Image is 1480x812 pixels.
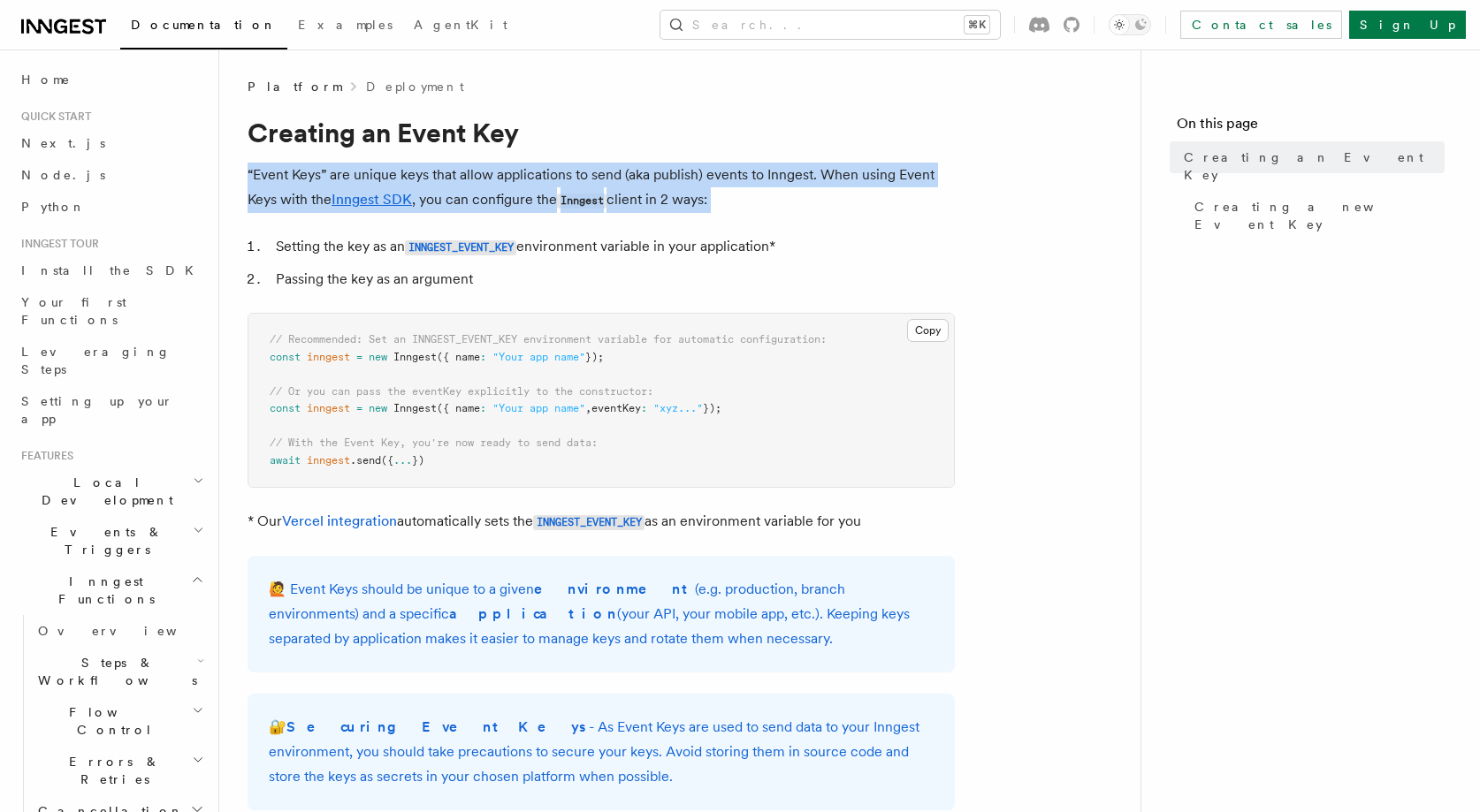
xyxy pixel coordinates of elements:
[270,402,301,414] span: const
[1177,141,1445,191] a: Creating an Event Key
[653,402,703,414] span: "xyz..."
[31,746,208,795] button: Errors & Retries
[14,254,208,286] a: Install the SDK
[21,263,204,277] span: Install the SDK
[248,78,341,95] span: Platform
[307,454,350,467] span: inngest
[14,516,208,565] button: Events & Triggers
[1109,14,1151,35] button: Toggle dark mode
[270,436,598,449] span: // With the Event Key, you're now ready to send data:
[332,191,412,208] a: Inngest SDK
[356,402,362,414] span: =
[1187,191,1445,240] a: Creating a new Event Key
[533,515,645,530] code: INNGEST_EVENT_KEY
[1349,11,1466,39] a: Sign Up
[14,474,193,509] span: Local Development
[31,753,192,788] span: Errors & Retries
[31,654,197,689] span: Steps & Workflows
[366,78,464,95] a: Deployment
[480,402,486,414] span: :
[591,402,641,414] span: eventKey
[14,449,73,463] span: Features
[21,136,105,150] span: Next.js
[14,110,91,124] span: Quick start
[270,454,301,467] span: await
[585,402,591,414] span: ,
[269,577,934,651] p: 🙋 Event Keys should be unique to a given (e.g. production, branch environments) and a specific (y...
[38,624,220,638] span: Overview
[248,509,955,535] p: * Our automatically sets the as an environment variable for you
[14,467,208,516] button: Local Development
[21,168,105,182] span: Node.js
[21,345,171,376] span: Leveraging Steps
[480,351,486,363] span: :
[393,454,412,467] span: ...
[907,319,949,342] button: Copy
[492,402,585,414] span: "Your app name"
[492,351,585,363] span: "Your app name"
[282,512,397,529] a: Vercel integration
[369,402,387,414] span: new
[369,351,387,363] span: new
[437,351,480,363] span: ({ name
[270,351,301,363] span: const
[557,194,606,209] code: Inngest
[298,18,393,32] span: Examples
[14,127,208,159] a: Next.js
[21,71,71,88] span: Home
[393,351,437,363] span: Inngest
[403,5,518,48] a: AgentKit
[21,394,173,426] span: Setting up your app
[641,402,647,414] span: :
[965,16,989,34] kbd: ⌘K
[270,385,653,398] span: // Or you can pass the eventKey explicitly to the constructor:
[31,696,208,746] button: Flow Control
[14,191,208,223] a: Python
[14,565,208,615] button: Inngest Functions
[405,240,516,255] code: INNGEST_EVENT_KEY
[1177,113,1445,141] h4: On this page
[21,200,86,214] span: Python
[31,615,208,647] a: Overview
[14,286,208,336] a: Your first Functions
[703,402,721,414] span: });
[533,512,645,529] a: INNGEST_EVENT_KEY
[356,351,362,363] span: =
[271,234,955,260] li: Setting the key as an environment variable in your application*
[414,18,507,32] span: AgentKit
[660,11,1000,39] button: Search...⌘K
[14,573,191,608] span: Inngest Functions
[307,351,350,363] span: inngest
[350,454,381,467] span: .send
[1194,198,1445,233] span: Creating a new Event Key
[270,333,827,345] span: // Recommended: Set an INNGEST_EVENT_KEY environment variable for automatic configuration:
[412,454,424,467] span: })
[14,159,208,191] a: Node.js
[1184,148,1445,184] span: Creating an Event Key
[271,267,955,292] li: Passing the key as an argument
[307,402,350,414] span: inngest
[14,336,208,385] a: Leveraging Steps
[269,715,934,789] p: 🔐 - As Event Keys are used to send data to your Inngest environment, you should take precautions ...
[585,351,604,363] span: });
[437,402,480,414] span: ({ name
[14,64,208,95] a: Home
[381,454,393,467] span: ({
[1180,11,1342,39] a: Contact sales
[248,163,955,213] p: “Event Keys” are unique keys that allow applications to send (aka publish) events to Inngest. Whe...
[534,581,695,597] strong: environment
[14,237,99,251] span: Inngest tour
[14,385,208,435] a: Setting up your app
[21,295,126,327] span: Your first Functions
[31,647,208,696] button: Steps & Workflows
[120,5,287,49] a: Documentation
[405,238,516,254] a: INNGEST_EVENT_KEY
[286,718,589,735] strong: Securing Event Keys
[393,402,437,414] span: Inngest
[248,117,955,148] h1: Creating an Event Key
[449,605,617,622] strong: application
[131,18,277,32] span: Documentation
[31,703,192,739] span: Flow Control
[14,523,193,558] span: Events & Triggers
[287,5,403,48] a: Examples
